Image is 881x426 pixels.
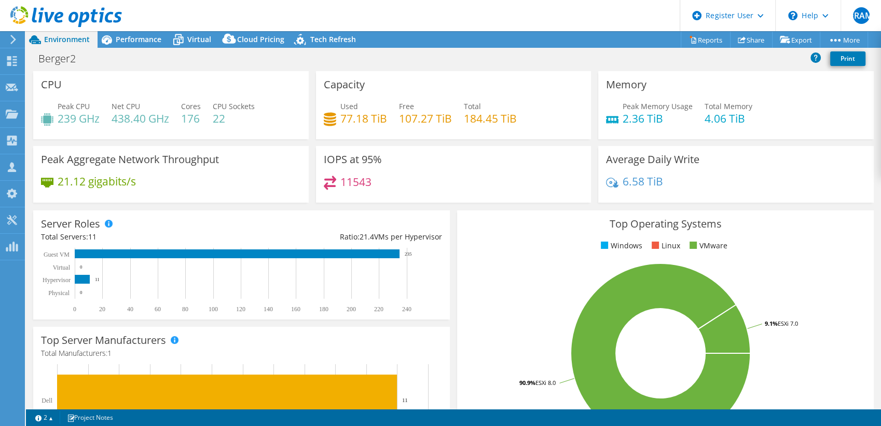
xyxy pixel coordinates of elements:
text: Virtual [53,264,71,271]
text: 80 [182,305,188,313]
text: 40 [127,305,133,313]
span: Cores [181,101,201,111]
h3: CPU [41,79,62,90]
h3: Server Roles [41,218,100,230]
text: 100 [209,305,218,313]
span: Peak Memory Usage [623,101,693,111]
a: Print [830,51,865,66]
text: 60 [155,305,161,313]
text: Physical [48,289,70,297]
span: 21.4 [360,232,374,242]
tspan: ESXi 8.0 [535,379,556,387]
text: 11 [95,277,100,282]
a: Reports [681,32,731,48]
span: Tech Refresh [310,34,356,44]
text: Guest VM [44,251,70,258]
a: Share [730,32,773,48]
span: Environment [44,34,90,44]
h1: Berger2 [34,53,92,64]
h4: 176 [181,113,201,124]
text: 240 [402,305,411,313]
svg: \n [788,11,797,20]
h4: 438.40 GHz [112,113,169,124]
a: Project Notes [60,411,120,424]
h3: IOPS at 95% [324,154,382,165]
tspan: 9.1% [765,319,778,327]
a: More [820,32,868,48]
span: Cloud Pricing [237,34,284,44]
div: Total Servers: [41,231,241,243]
tspan: ESXi 7.0 [778,319,798,327]
h4: 21.12 gigabits/s [58,176,136,187]
h4: 22 [213,113,255,124]
h3: Capacity [324,79,365,90]
span: 1 [107,348,112,358]
span: CPU Sockets [213,101,255,111]
h4: 6.58 TiB [623,176,663,187]
span: Performance [116,34,161,44]
h3: Top Server Manufacturers [41,335,166,346]
span: Net CPU [112,101,140,111]
span: Total Memory [705,101,752,111]
span: Used [340,101,358,111]
span: Peak CPU [58,101,90,111]
text: 0 [73,305,76,313]
text: Hypervisor [43,276,71,284]
span: ERAM [853,7,870,24]
span: 11 [88,232,97,242]
tspan: 90.9% [519,379,535,387]
a: 2 [28,411,60,424]
li: Windows [598,240,642,251]
h4: 107.27 TiB [399,113,452,124]
li: VMware [687,240,727,251]
text: 120 [236,305,245,313]
h4: 184.45 TiB [464,113,517,124]
text: 200 [347,305,356,313]
span: Free [399,101,414,111]
a: Export [772,32,820,48]
text: 220 [374,305,383,313]
text: 140 [264,305,273,313]
span: Total [464,101,481,111]
text: 180 [319,305,328,313]
h4: 4.06 TiB [705,113,752,124]
h3: Average Daily Write [606,154,699,165]
li: Linux [649,240,680,251]
h4: 239 GHz [58,113,100,124]
div: Ratio: VMs per Hypervisor [241,231,442,243]
span: Virtual [187,34,211,44]
h4: 11543 [340,176,371,188]
h3: Top Operating Systems [465,218,866,230]
text: 160 [291,305,300,313]
text: 11 [402,397,408,403]
text: 0 [80,264,82,270]
text: 0 [80,290,82,295]
h3: Memory [606,79,646,90]
h4: Total Manufacturers: [41,348,442,359]
text: 20 [99,305,105,313]
h3: Peak Aggregate Network Throughput [41,154,219,165]
text: 235 [405,251,412,257]
text: Dell [42,397,52,404]
h4: 77.18 TiB [340,113,387,124]
h4: 2.36 TiB [623,113,693,124]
